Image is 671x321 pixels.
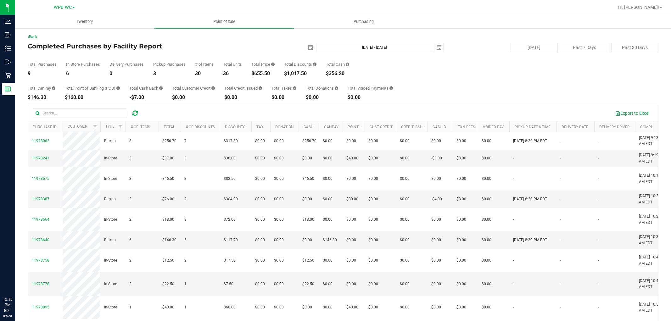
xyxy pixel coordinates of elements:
span: $0.00 [255,176,265,182]
div: $655.50 [251,71,275,76]
div: Total Discounts [284,62,316,66]
span: $0.00 [323,281,333,287]
span: $0.00 [346,257,356,263]
span: $60.00 [224,304,236,310]
span: In-Store [104,281,117,287]
span: $0.00 [482,176,491,182]
span: $0.00 [323,176,333,182]
span: $0.00 [255,196,265,202]
iframe: Resource center [6,271,25,290]
span: $0.00 [323,304,333,310]
i: Sum of the successful, non-voided CanPay payment transactions for all purchases in the date range. [52,86,55,90]
span: select [434,43,443,52]
span: $0.00 [482,155,491,161]
span: $3.00 [456,155,466,161]
span: 7 [184,138,187,144]
span: $3.00 [456,304,466,310]
span: - [560,176,561,182]
span: $0.00 [368,138,378,144]
span: $12.50 [302,257,314,263]
span: $0.00 [302,237,312,243]
span: $0.00 [255,257,265,263]
span: $0.00 [431,304,441,310]
span: $0.00 [368,217,378,223]
span: $0.00 [368,196,378,202]
span: 8 [129,138,131,144]
div: 30 [195,71,214,76]
span: $0.00 [368,237,378,243]
span: $37.00 [162,155,174,161]
span: - [560,257,561,263]
span: - [598,176,599,182]
span: - [560,138,561,144]
a: Filter [90,121,100,132]
span: $0.00 [400,304,410,310]
a: Back [28,35,37,39]
span: $0.00 [274,237,284,243]
span: $0.00 [400,217,410,223]
span: - [560,155,561,161]
i: Sum of the successful, non-voided cash payment transactions for all purchases in the date range. ... [346,62,349,66]
span: [DATE] 10:15 AM EDT [639,173,663,185]
span: $0.00 [255,217,265,223]
span: $0.00 [302,196,312,202]
span: Point of Sale [205,19,244,25]
div: Total Price [251,62,275,66]
div: Total CanPay [28,86,55,90]
a: Purchase ID [33,125,57,129]
span: $80.00 [346,196,358,202]
span: In-Store [104,155,117,161]
span: $0.00 [302,155,312,161]
a: Discounts [225,125,245,129]
span: $0.00 [255,155,265,161]
span: $0.00 [346,138,356,144]
span: Pickup [104,196,116,202]
span: $0.00 [456,281,466,287]
span: $0.00 [274,217,284,223]
span: $0.00 [482,217,491,223]
span: $0.00 [368,304,378,310]
span: $0.00 [431,237,441,243]
a: Voided Payment [483,125,514,129]
span: 11978575 [32,176,49,181]
span: In-Store [104,217,117,223]
a: # of Discounts [186,125,215,129]
inline-svg: Inbound [5,32,11,38]
i: Sum of the total prices of all purchases in the date range. [271,62,275,66]
div: 36 [223,71,242,76]
span: - [513,281,514,287]
span: $0.00 [456,257,466,263]
a: Cash [304,125,314,129]
span: 11978895 [32,305,49,309]
span: $0.00 [482,281,491,287]
span: $0.00 [400,237,410,243]
span: 11978640 [32,238,49,242]
span: - [513,217,514,223]
span: $0.00 [346,237,356,243]
a: Customer [68,124,87,129]
a: Delivery Driver [599,125,629,129]
span: $0.00 [274,281,284,287]
span: - [598,281,599,287]
a: Inventory [15,15,154,28]
span: 2 [184,196,187,202]
span: $17.50 [224,257,236,263]
a: CanPay [324,125,338,129]
span: [DATE] 10:41 AM EDT [639,254,663,266]
span: - [513,304,514,310]
span: $0.00 [346,217,356,223]
span: 2 [129,257,131,263]
span: [DATE] 10:35 AM EDT [639,234,663,246]
span: $40.00 [162,304,174,310]
span: $3.00 [456,196,466,202]
a: Type [105,124,115,129]
div: $0.00 [348,95,393,100]
span: Inventory [68,19,101,25]
span: $0.00 [368,155,378,161]
span: [DATE] 9:19 AM EDT [639,152,663,164]
div: Total Credit Issued [224,86,262,90]
span: $304.00 [224,196,238,202]
div: -$7.00 [129,95,163,100]
span: $0.00 [400,281,410,287]
span: 5 [184,237,187,243]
